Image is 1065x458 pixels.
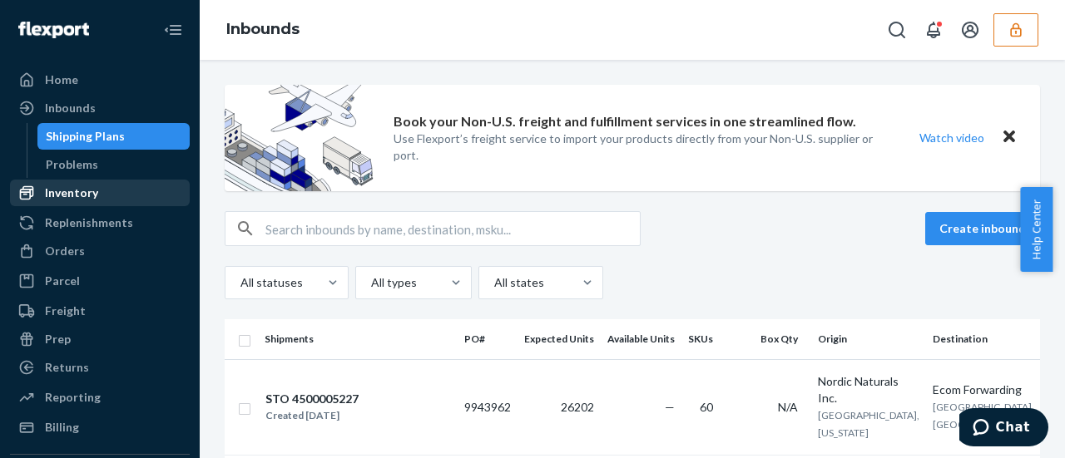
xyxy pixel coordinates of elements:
[909,126,995,150] button: Watch video
[10,268,190,294] a: Parcel
[18,22,89,38] img: Flexport logo
[10,209,190,236] a: Replenishments
[213,6,313,54] ol: breadcrumbs
[10,384,190,411] a: Reporting
[394,112,856,131] p: Book your Non-U.S. freight and fulfillment services in one streamlined flow.
[954,13,987,47] button: Open account menu
[818,409,919,439] span: [GEOGRAPHIC_DATA], [US_STATE]
[46,156,98,173] div: Problems
[700,400,713,414] span: 60
[818,373,919,406] div: Nordic Naturals Inc.
[933,382,1034,398] div: Ecom Forwarding
[601,319,681,359] th: Available Units
[37,151,191,178] a: Problems
[37,123,191,150] a: Shipping Plans
[156,13,190,47] button: Close Navigation
[926,319,1041,359] th: Destination
[811,319,926,359] th: Origin
[998,126,1020,150] button: Close
[959,408,1048,450] iframe: Opens a widget where you can chat to one of our agents
[45,243,85,259] div: Orders
[45,71,78,88] div: Home
[458,319,518,359] th: PO#
[46,128,125,145] div: Shipping Plans
[394,131,889,164] p: Use Flexport’s freight service to import your products directly from your Non-U.S. supplier or port.
[45,389,101,406] div: Reporting
[458,359,518,455] td: 9943962
[10,354,190,381] a: Returns
[45,331,71,347] div: Prep
[917,13,950,47] button: Open notifications
[10,238,190,264] a: Orders
[681,319,726,359] th: SKUs
[45,273,80,289] div: Parcel
[778,400,798,414] span: N/A
[45,214,133,231] div: Replenishments
[258,319,458,359] th: Shipments
[10,180,190,206] a: Inventory
[265,212,640,245] input: Search inbounds by name, destination, msku...
[10,326,190,352] a: Prep
[726,319,811,359] th: Box Qty
[925,212,1040,245] button: Create inbound
[518,319,601,359] th: Expected Units
[493,274,494,291] input: All states
[45,100,96,116] div: Inbounds
[880,13,914,47] button: Open Search Box
[265,391,359,407] div: STO 4500005227
[561,400,594,414] span: 26202
[665,400,675,414] span: —
[45,359,89,376] div: Returns
[45,185,98,201] div: Inventory
[45,419,79,436] div: Billing
[239,274,240,291] input: All statuses
[226,20,300,38] a: Inbounds
[10,66,190,93] a: Home
[265,407,359,424] div: Created [DATE]
[369,274,371,291] input: All types
[10,414,190,441] a: Billing
[1020,187,1053,272] button: Help Center
[933,401,1034,431] span: [GEOGRAPHIC_DATA], [GEOGRAPHIC_DATA]
[10,95,190,121] a: Inbounds
[10,298,190,324] a: Freight
[45,303,86,319] div: Freight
